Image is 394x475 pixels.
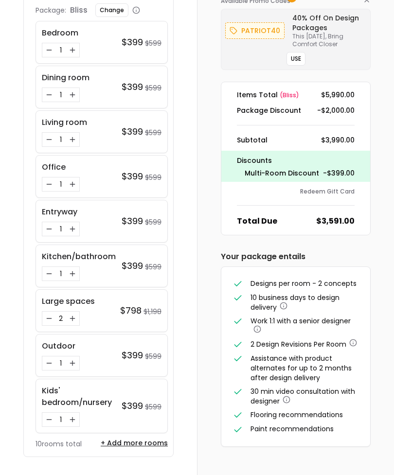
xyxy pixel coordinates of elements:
button: Decrease quantity for Dining room [44,90,54,100]
small: $599 [145,173,161,183]
dt: Total Due [237,216,277,228]
div: 1 [56,46,66,55]
small: $599 [145,218,161,228]
button: Decrease quantity for Bedroom [44,46,54,55]
small: $599 [145,84,161,93]
button: Increase quantity for Bedroom [68,46,77,55]
div: 1 [56,135,66,145]
small: $599 [145,352,161,362]
button: Increase quantity for Dining room [68,90,77,100]
p: Outdoor [42,341,116,352]
span: Designs per room - 2 concepts [251,279,357,289]
h4: $399 [122,125,143,139]
span: 2 Design Revisions Per Room [251,340,346,350]
p: 10 rooms total [36,440,82,449]
button: Increase quantity for Outdoor [68,359,77,369]
button: Increase quantity for Large spaces [68,314,77,324]
div: 1 [56,225,66,234]
span: Flooring recommendations [251,410,343,420]
div: 1 [56,415,66,425]
button: Increase quantity for Kitchen/bathroom [68,269,77,279]
p: Bedroom [42,28,116,39]
button: Decrease quantity for Living room [44,135,54,145]
button: Increase quantity for Kids' bedroom/nursery [68,415,77,425]
p: patriot40 [241,25,280,37]
small: $599 [145,39,161,49]
dd: $3,990.00 [321,136,355,145]
h6: 40% Off on Design Packages [292,14,366,33]
p: Large spaces [42,296,114,308]
p: Package: [36,6,66,16]
dt: Package Discount [237,106,301,116]
h6: Your package entails [221,251,371,263]
p: Kids' bedroom/nursery [42,386,116,409]
small: $599 [145,128,161,138]
button: USE [287,53,305,66]
span: 10 business days to design delivery [251,293,340,313]
small: $1,198 [143,307,161,317]
button: Increase quantity for Living room [68,135,77,145]
h4: $399 [122,36,143,50]
p: Discounts [237,155,355,167]
h4: $399 [122,260,143,273]
span: Assistance with product alternates for up to 2 months after design delivery [251,354,352,383]
h4: $399 [122,81,143,94]
h4: $399 [122,170,143,184]
dt: Multi-Room Discount [245,169,319,178]
div: 1 [56,90,66,100]
span: ( bliss ) [280,91,299,100]
button: Increase quantity for Entryway [68,225,77,234]
h4: $798 [120,304,142,318]
button: Redeem Gift Card [300,188,355,196]
dd: $3,591.00 [316,216,355,228]
p: This [DATE], Bring Comfort Closer [292,33,366,49]
p: Living room [42,117,116,129]
p: Office [42,162,116,174]
span: Work 1:1 with a senior designer [251,317,351,326]
button: Decrease quantity for Kitchen/bathroom [44,269,54,279]
dd: -$2,000.00 [317,106,355,116]
p: Entryway [42,207,116,218]
button: Decrease quantity for Office [44,180,54,190]
h4: $399 [122,215,143,229]
small: $599 [145,403,161,412]
div: 1 [56,180,66,190]
h4: $399 [122,349,143,363]
button: Decrease quantity for Large spaces [44,314,54,324]
dd: -$399.00 [323,169,355,178]
button: Decrease quantity for Outdoor [44,359,54,369]
p: Dining room [42,72,116,84]
button: Decrease quantity for Entryway [44,225,54,234]
button: Decrease quantity for Kids' bedroom/nursery [44,415,54,425]
h4: $399 [122,400,143,413]
div: 1 [56,269,66,279]
button: + Add more rooms [101,439,168,448]
div: Available Promo Codes [221,5,371,70]
button: Change [95,4,128,18]
div: 2 [56,314,66,324]
p: bliss [70,5,88,17]
dt: Subtotal [237,136,268,145]
dd: $5,990.00 [321,90,355,100]
span: 30 min video consultation with designer [251,387,355,406]
button: Increase quantity for Office [68,180,77,190]
p: Kitchen/bathroom [42,251,116,263]
div: 1 [56,359,66,369]
span: Paint recommendations [251,424,334,434]
dt: Items Total [237,90,299,100]
small: $599 [145,263,161,272]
